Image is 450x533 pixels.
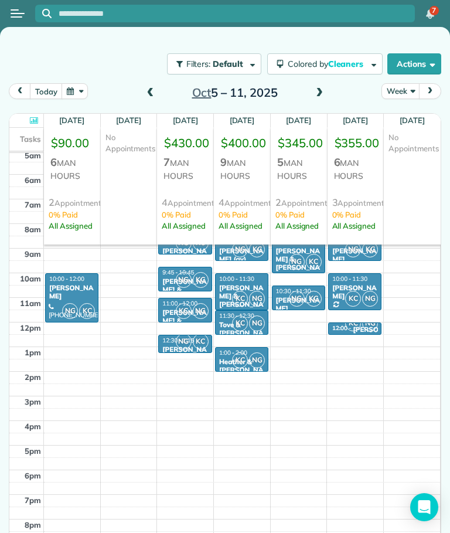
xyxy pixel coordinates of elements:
[193,303,209,319] span: NG
[161,53,261,74] a: Filters: Default
[219,312,254,320] span: 11:30 - 12:30
[219,284,265,318] div: [PERSON_NAME] & [PERSON_NAME]
[332,132,379,154] div: $355.00
[193,334,209,349] span: KC
[219,196,224,208] span: 4
[173,116,198,125] a: [DATE]
[400,116,425,125] a: [DATE]
[25,495,41,505] span: 7pm
[162,86,308,99] h2: 5 – 11, 2025
[345,315,361,331] span: KC
[192,85,212,100] span: Oct
[332,154,379,185] div: Man Hours
[25,151,41,160] span: 5am
[232,291,248,307] span: KC
[162,132,209,154] div: $430.00
[162,345,208,362] div: [PERSON_NAME] (LV)
[288,59,367,69] span: Colored by
[277,155,284,169] span: 5
[219,209,265,221] div: 0% Paid
[20,298,41,308] span: 11am
[25,446,41,456] span: 5pm
[219,195,265,209] div: Appointments
[249,315,265,331] span: NG
[25,249,41,259] span: 9am
[25,520,41,529] span: 8pm
[9,83,31,99] button: prev
[116,116,141,125] a: [DATE]
[219,349,247,357] span: 1:00 - 2:00
[35,9,52,18] button: Focus search
[42,9,52,18] svg: Focus search
[79,303,95,319] span: KC
[25,225,41,234] span: 8am
[25,348,41,357] span: 1pm
[162,247,208,264] div: [PERSON_NAME]
[11,7,25,20] button: Open menu
[162,195,209,209] div: Appointments
[275,247,322,281] div: [PERSON_NAME] & [PERSON_NAME]
[49,154,96,185] div: Man Hours
[362,315,378,331] span: NG
[219,221,262,230] span: All Assigned
[49,132,96,154] div: $90.00
[176,272,192,288] span: NG
[418,1,442,27] div: 7 unread notifications
[249,242,265,257] span: KC
[162,221,206,230] span: All Assigned
[162,308,208,342] div: [PERSON_NAME] & [PERSON_NAME] (LV)
[162,154,209,185] div: Man Hours
[101,127,157,313] div: No Appointments
[345,291,361,307] span: KC
[20,274,41,283] span: 10am
[275,154,322,185] div: Man Hours
[49,196,54,208] span: 2
[219,275,254,283] span: 10:00 - 11:30
[167,53,261,74] button: Filters: Default
[412,1,450,26] nav: Main
[49,284,95,301] div: [PERSON_NAME]
[275,209,322,221] div: 0% Paid
[362,291,378,307] span: NG
[332,275,367,283] span: 10:00 - 11:30
[306,291,322,307] span: KC
[328,59,366,69] span: Cleaners
[25,471,41,480] span: 6pm
[162,277,208,311] div: [PERSON_NAME] & [PERSON_NAME] (LV)
[232,315,248,331] span: KC
[30,83,62,99] button: today
[276,287,311,295] span: 10:30 - 11:30
[332,209,379,221] div: 0% Paid
[25,422,41,431] span: 4pm
[50,155,57,169] span: 6
[249,352,265,368] span: NG
[176,303,192,319] span: KC
[345,242,361,257] span: NG
[332,247,378,264] div: [PERSON_NAME]
[49,221,93,230] span: All Assigned
[62,303,78,319] span: NG
[275,195,322,209] div: Appointments
[289,254,305,270] span: NG
[49,195,96,209] div: Appointments
[193,272,209,288] span: KC
[334,155,340,169] span: 6
[362,242,378,257] span: KC
[163,155,170,169] span: 7
[232,352,248,368] span: KC
[219,321,265,346] div: Tove & [PERSON_NAME] (tc)
[332,195,379,209] div: Appointments
[289,291,305,307] span: NG
[186,59,211,69] span: Filters:
[20,323,41,332] span: 12pm
[219,247,265,264] div: [PERSON_NAME] (qv)
[249,291,265,307] span: NG
[410,493,438,521] div: Open Intercom Messenger
[232,242,248,257] span: NG
[387,53,441,74] button: Actions
[219,132,265,154] div: $400.00
[162,300,197,307] span: 11:00 - 12:00
[219,154,265,185] div: Man Hours
[275,296,322,313] div: [PERSON_NAME]
[162,269,194,276] span: 9:45 - 10:45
